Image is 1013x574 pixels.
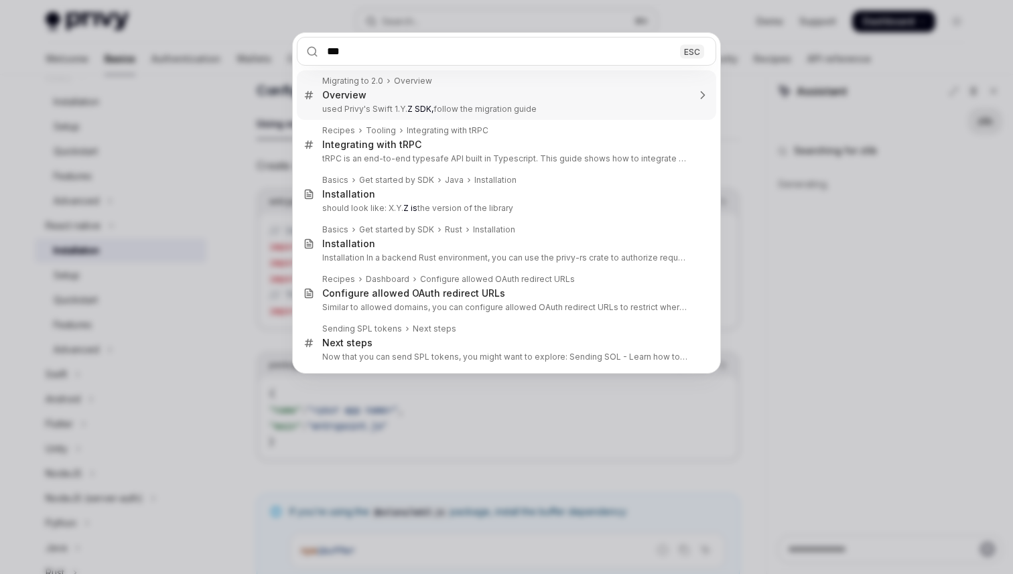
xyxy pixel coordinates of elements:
div: Recipes [322,125,355,136]
div: Overview [322,89,366,101]
div: Get started by SDK [359,224,434,235]
div: Basics [322,175,348,186]
p: tRPC is an end-to-end typesafe API built in Typescript. This guide shows how to integrate Privy into [322,153,688,164]
div: Configure allowed OAuth redirect URLs [420,274,575,285]
div: Sending SPL tokens [322,324,402,334]
div: Get started by SDK [359,175,434,186]
div: Installation [474,175,517,186]
p: Now that you can send SPL tokens, you might want to explore: Sending SOL - Learn how to send native [322,352,688,362]
div: Installation [473,224,515,235]
div: Installation [322,188,375,200]
div: ESC [680,44,704,58]
div: Integrating with tRPC [407,125,488,136]
div: Overview [394,76,432,86]
p: used Privy's Swift 1.Y. follow the migration guide [322,104,688,115]
div: Integrating with tRPC [322,139,421,151]
div: Dashboard [366,274,409,285]
div: Configure allowed OAuth redirect URLs [322,287,505,299]
div: Installation [322,238,375,250]
div: Rust [445,224,462,235]
div: Basics [322,224,348,235]
div: Migrating to 2.0 [322,76,383,86]
div: Recipes [322,274,355,285]
p: Installation In a backend Rust environment, you can use the privy-rs crate to authorize requests and [322,253,688,263]
b: Z SDK, [407,104,433,114]
div: Java [445,175,464,186]
div: Next steps [322,337,373,349]
b: Z is [403,203,417,213]
p: should look like: X.Y. the version of the library [322,203,688,214]
div: Next steps [413,324,456,334]
p: Similar to allowed domains, you can configure allowed OAuth redirect URLs to restrict where users ca [322,302,688,313]
div: Tooling [366,125,396,136]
